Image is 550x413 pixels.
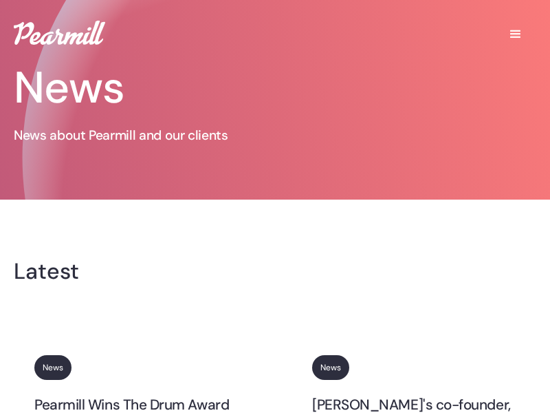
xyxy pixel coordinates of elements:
[14,66,481,110] h1: News
[14,21,105,45] img: Pearmill logo
[34,355,71,380] a: News
[14,260,90,282] h4: Latest
[312,355,349,380] a: News
[495,14,536,55] div: menu
[14,127,481,145] p: News about Pearmill and our clients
